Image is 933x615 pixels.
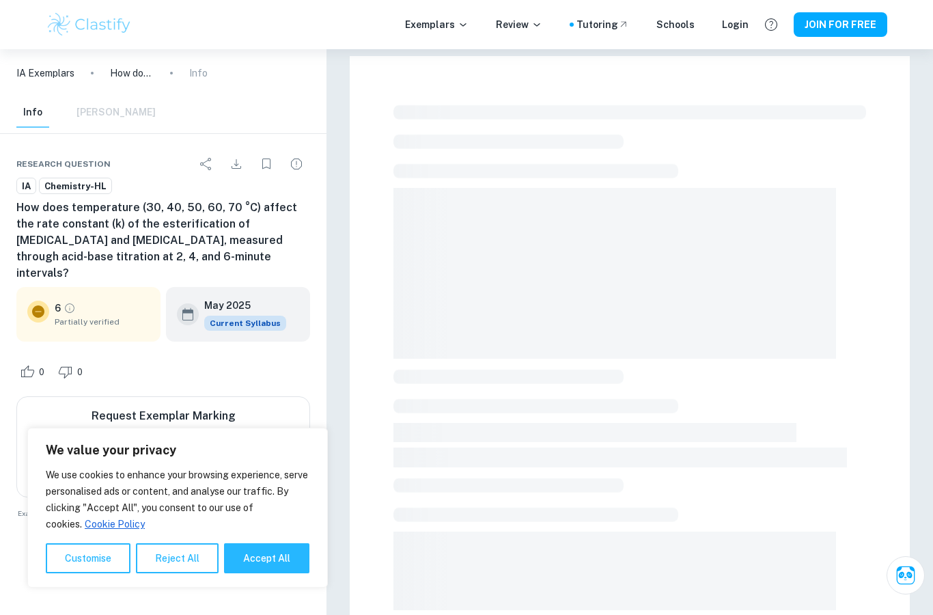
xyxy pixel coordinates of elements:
div: Bookmark [253,150,280,178]
button: Customise [46,543,130,573]
p: 6 [55,301,61,316]
a: Chemistry-HL [39,178,112,195]
p: Exemplars [405,17,469,32]
div: We value your privacy [27,428,328,588]
div: Like [16,361,52,383]
span: 0 [70,366,90,379]
button: JOIN FOR FREE [794,12,887,37]
span: 0 [31,366,52,379]
div: Share [193,150,220,178]
span: Chemistry-HL [40,180,111,193]
p: We value your privacy [46,442,309,459]
a: IA [16,178,36,195]
img: Clastify logo [46,11,133,38]
div: This exemplar is based on the current syllabus. Feel free to refer to it for inspiration/ideas wh... [204,316,286,331]
button: Reject All [136,543,219,573]
div: Report issue [283,150,310,178]
p: We use cookies to enhance your browsing experience, serve personalised ads or content, and analys... [46,467,309,532]
h6: How does temperature (30, 40, 50, 60, 70 °C) affect the rate constant (k) of the esterification o... [16,200,310,282]
div: Dislike [55,361,90,383]
h6: May 2025 [204,298,275,313]
span: Example of past student work. For reference on structure and expectations only. Do not copy. [16,508,310,519]
p: Review [496,17,542,32]
span: IA [17,180,36,193]
p: How does temperature (30, 40, 50, 60, 70 °C) affect the rate constant (k) of the esterification o... [110,66,154,81]
a: Schools [656,17,695,32]
span: Research question [16,158,111,170]
a: Login [722,17,749,32]
button: Info [16,98,49,128]
p: Info [189,66,208,81]
h6: Request Exemplar Marking [92,408,236,424]
a: Grade partially verified [64,302,76,314]
a: IA Exemplars [16,66,74,81]
button: Help and Feedback [760,13,783,36]
a: Tutoring [576,17,629,32]
button: Accept All [224,543,309,573]
span: Current Syllabus [204,316,286,331]
div: Download [223,150,250,178]
span: Partially verified [55,316,150,328]
button: Ask Clai [887,556,925,594]
a: Cookie Policy [84,518,145,530]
